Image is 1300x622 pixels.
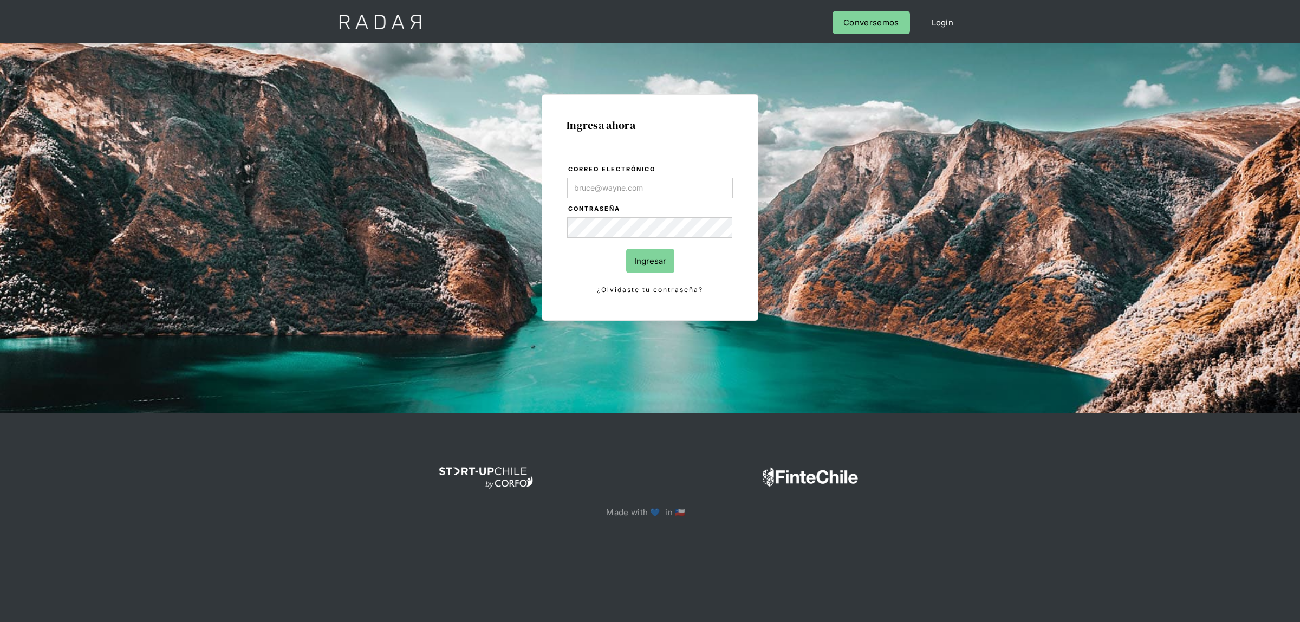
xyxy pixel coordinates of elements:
a: Login [921,11,965,34]
p: Made with 💙 in 🇨🇱 [606,505,693,520]
label: Contraseña [568,204,733,215]
input: bruce@wayne.com [567,178,733,198]
a: Conversemos [833,11,909,34]
h1: Ingresa ahora [567,119,733,131]
a: ¿Olvidaste tu contraseña? [567,284,733,296]
label: Correo electrónico [568,164,733,175]
input: Ingresar [626,249,674,273]
form: Login Form [567,164,733,296]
